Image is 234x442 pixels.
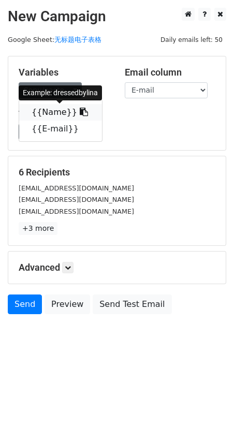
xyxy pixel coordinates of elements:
small: [EMAIL_ADDRESS][DOMAIN_NAME] [19,196,134,203]
h2: New Campaign [8,8,226,25]
a: {{Name}} [19,104,102,121]
h5: 6 Recipients [19,167,215,178]
a: +3 more [19,222,57,235]
h5: Advanced [19,262,215,273]
small: [EMAIL_ADDRESS][DOMAIN_NAME] [19,208,134,215]
small: Google Sheet: [8,36,101,43]
iframe: Chat Widget [182,392,234,442]
h5: Variables [19,67,109,78]
a: Daily emails left: 50 [157,36,226,43]
a: Send Test Email [93,294,171,314]
a: 无标题电子表格 [54,36,101,43]
a: {{E-mail}} [19,121,102,137]
h5: Email column [125,67,215,78]
div: Example: dressedbylina [19,85,102,100]
small: [EMAIL_ADDRESS][DOMAIN_NAME] [19,184,134,192]
span: Daily emails left: 50 [157,34,226,46]
a: Send [8,294,42,314]
div: 聊天小组件 [182,392,234,442]
a: Preview [45,294,90,314]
